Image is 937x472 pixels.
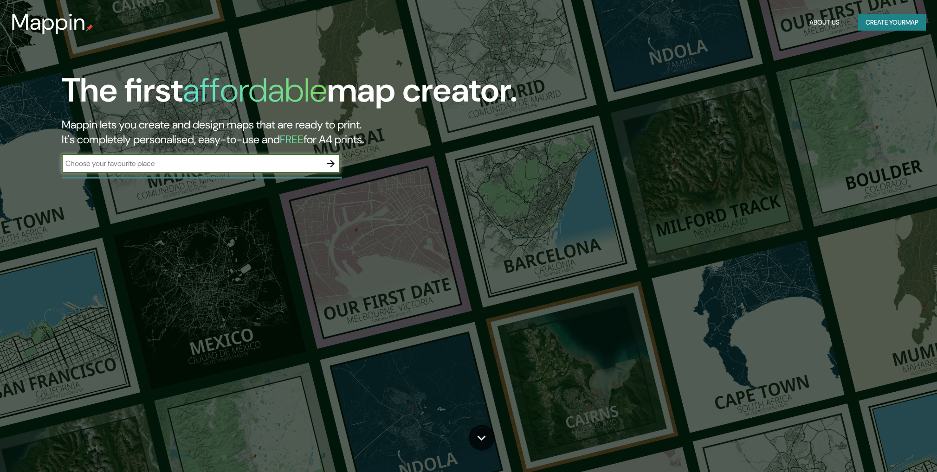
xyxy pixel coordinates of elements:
h1: affordable [183,69,327,112]
h1: The first map creator. [62,71,517,117]
img: mappin-pin [86,24,93,32]
input: Choose your favourite place [62,158,322,169]
button: Create yourmap [858,14,926,31]
h2: Mappin lets you create and design maps that are ready to print. It's completely personalised, eas... [62,117,530,147]
button: About Us [806,14,843,31]
h3: Mappin [11,9,86,35]
h5: FREE [280,132,304,147]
